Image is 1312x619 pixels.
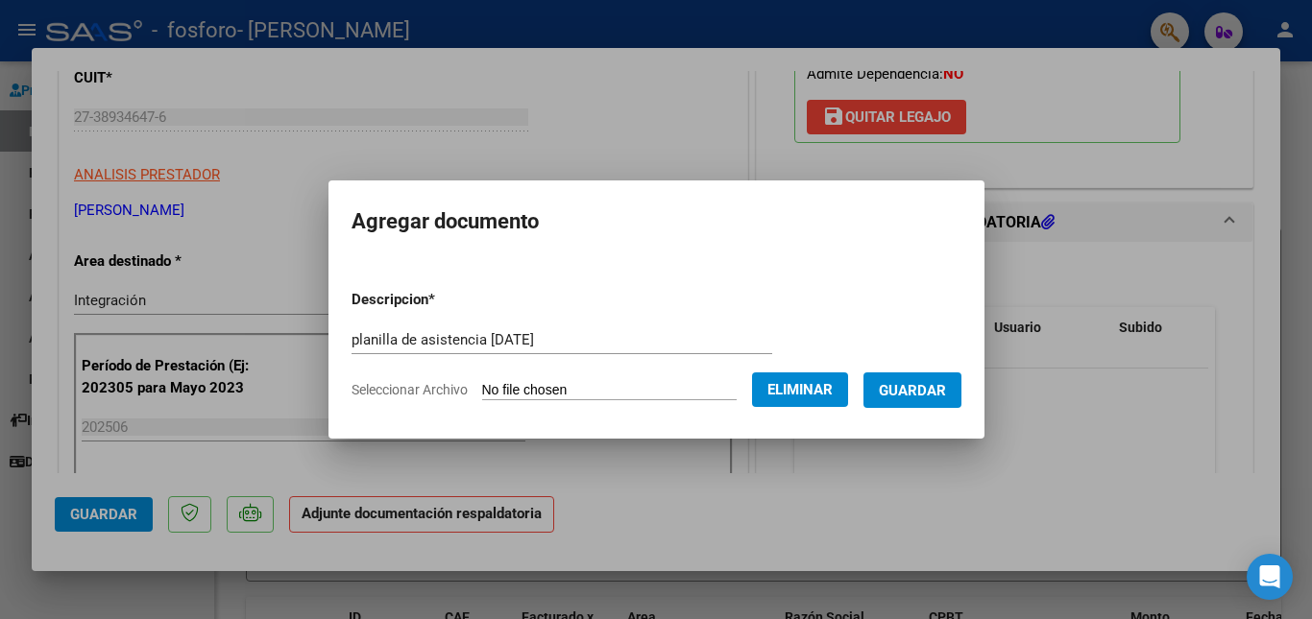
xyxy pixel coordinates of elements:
h2: Agregar documento [352,203,961,240]
div: Open Intercom Messenger [1247,554,1293,600]
span: Seleccionar Archivo [352,382,468,397]
span: Eliminar [767,381,833,398]
p: Descripcion [352,289,535,311]
span: Guardar [879,382,946,399]
button: Guardar [863,372,961,408]
button: Eliminar [752,372,848,407]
